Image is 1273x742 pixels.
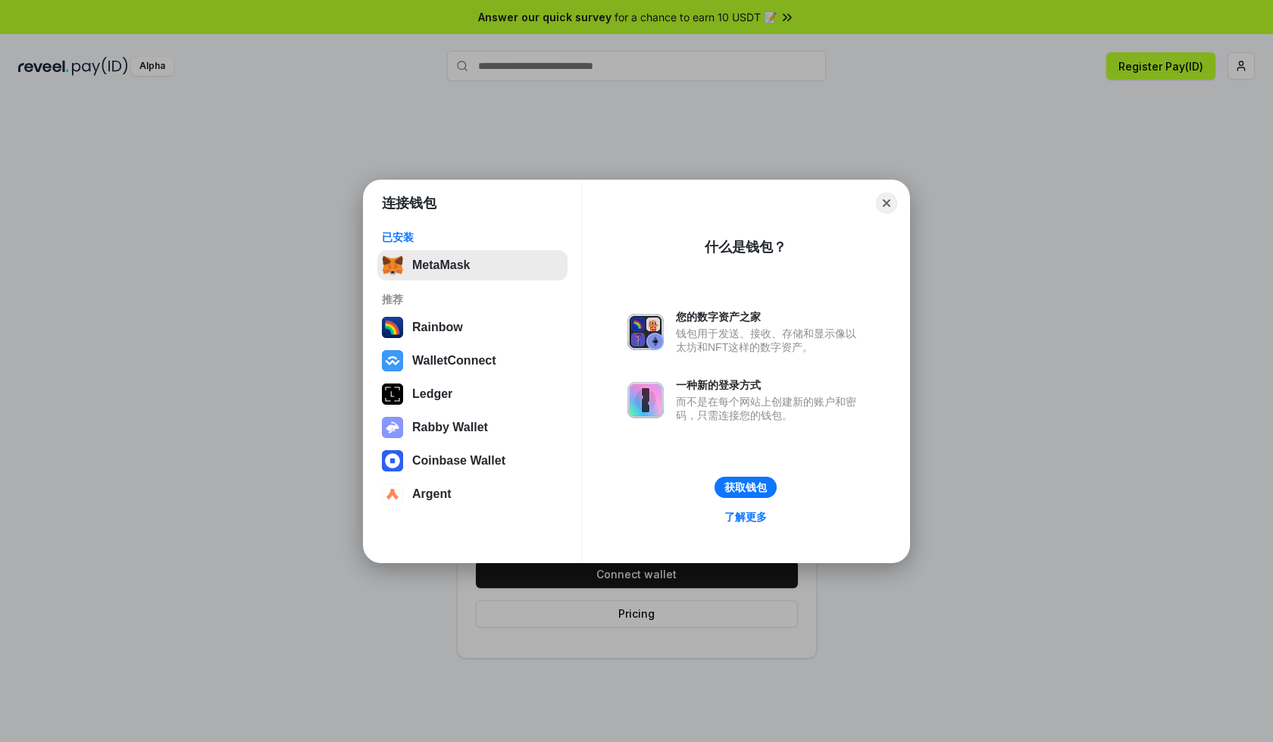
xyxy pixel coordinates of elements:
[412,258,470,272] div: MetaMask
[377,412,568,443] button: Rabby Wallet
[412,321,463,334] div: Rainbow
[676,378,864,392] div: 一种新的登录方式
[724,510,767,524] div: 了解更多
[377,312,568,343] button: Rainbow
[377,346,568,376] button: WalletConnect
[382,293,563,306] div: 推荐
[382,384,403,405] img: svg+xml,%3Csvg%20xmlns%3D%22http%3A%2F%2Fwww.w3.org%2F2000%2Fsvg%22%20width%3D%2228%22%20height%3...
[412,387,452,401] div: Ledger
[412,354,496,368] div: WalletConnect
[377,446,568,476] button: Coinbase Wallet
[382,194,436,212] h1: 连接钱包
[412,487,452,501] div: Argent
[382,417,403,438] img: svg+xml,%3Csvg%20xmlns%3D%22http%3A%2F%2Fwww.w3.org%2F2000%2Fsvg%22%20fill%3D%22none%22%20viewBox...
[377,479,568,509] button: Argent
[382,255,403,276] img: svg+xml,%3Csvg%20fill%3D%22none%22%20height%3D%2233%22%20viewBox%3D%220%200%2035%2033%22%20width%...
[876,193,897,214] button: Close
[627,314,664,350] img: svg+xml,%3Csvg%20xmlns%3D%22http%3A%2F%2Fwww.w3.org%2F2000%2Fsvg%22%20fill%3D%22none%22%20viewBox...
[377,379,568,409] button: Ledger
[412,454,505,468] div: Coinbase Wallet
[715,507,776,527] a: 了解更多
[382,450,403,471] img: svg+xml,%3Csvg%20width%3D%2228%22%20height%3D%2228%22%20viewBox%3D%220%200%2028%2028%22%20fill%3D...
[627,382,664,418] img: svg+xml,%3Csvg%20xmlns%3D%22http%3A%2F%2Fwww.w3.org%2F2000%2Fsvg%22%20fill%3D%22none%22%20viewBox...
[412,421,488,434] div: Rabby Wallet
[382,230,563,244] div: 已安装
[676,310,864,324] div: 您的数字资产之家
[382,350,403,371] img: svg+xml,%3Csvg%20width%3D%2228%22%20height%3D%2228%22%20viewBox%3D%220%200%2028%2028%22%20fill%3D...
[724,481,767,494] div: 获取钱包
[676,327,864,354] div: 钱包用于发送、接收、存储和显示像以太坊和NFT这样的数字资产。
[715,477,777,498] button: 获取钱包
[705,238,787,256] div: 什么是钱包？
[676,395,864,422] div: 而不是在每个网站上创建新的账户和密码，只需连接您的钱包。
[382,317,403,338] img: svg+xml,%3Csvg%20width%3D%22120%22%20height%3D%22120%22%20viewBox%3D%220%200%20120%20120%22%20fil...
[382,484,403,505] img: svg+xml,%3Csvg%20width%3D%2228%22%20height%3D%2228%22%20viewBox%3D%220%200%2028%2028%22%20fill%3D...
[377,250,568,280] button: MetaMask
